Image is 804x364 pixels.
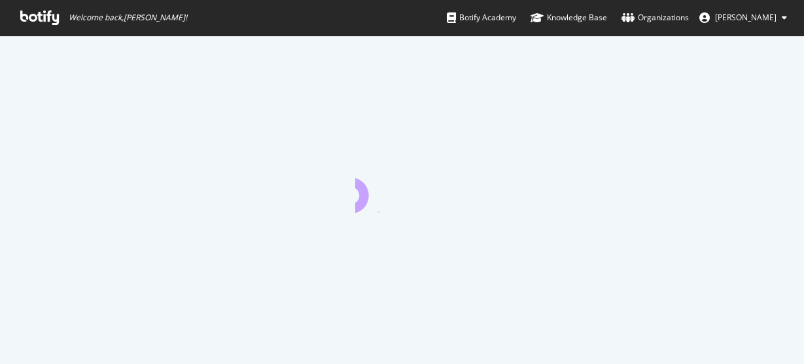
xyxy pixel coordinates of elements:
span: Quentin JEZEQUEL [715,12,777,23]
div: Knowledge Base [531,11,607,24]
span: Welcome back, [PERSON_NAME] ! [69,12,187,23]
div: Organizations [621,11,689,24]
div: animation [355,166,449,213]
button: [PERSON_NAME] [689,7,797,28]
div: Botify Academy [447,11,516,24]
